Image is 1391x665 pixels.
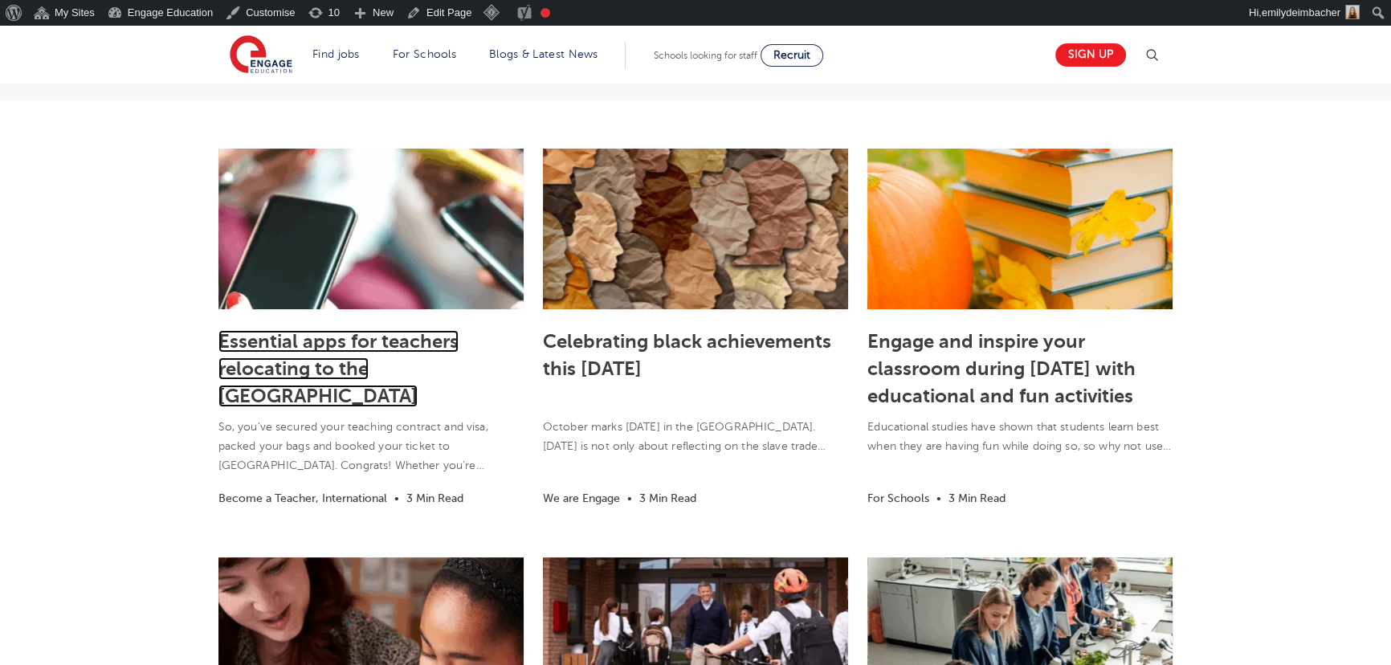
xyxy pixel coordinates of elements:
[948,489,1006,508] li: 3 Min Read
[1262,6,1340,18] span: emilydeimbacher
[390,489,403,508] li: •
[867,330,1136,407] a: Engage and inspire your classroom during [DATE] with educational and fun activities
[1055,43,1126,67] a: Sign up
[867,489,929,508] li: For Schools
[540,8,550,18] div: Focus keyphrase not set
[639,489,696,508] li: 3 Min Read
[218,489,387,508] li: Become a Teacher, International
[761,44,823,67] a: Recruit
[543,489,620,508] li: We are Engage
[218,330,459,407] a: Essential apps for teachers relocating to the [GEOGRAPHIC_DATA]
[543,330,831,380] a: Celebrating black achievements this [DATE]
[230,35,292,75] img: Engage Education
[867,418,1173,456] p: Educational studies have shown that students learn best when they are having fun while doing so, ...
[654,50,757,61] span: Schools looking for staff
[218,418,524,475] p: So, you’ve secured your teaching contract and visa, packed your bags and booked your ticket to [G...
[393,48,456,60] a: For Schools
[932,489,945,508] li: •
[406,489,463,508] li: 3 Min Read
[489,48,598,60] a: Blogs & Latest News
[543,418,848,456] p: October marks [DATE] in the [GEOGRAPHIC_DATA]. [DATE] is not only about reflecting on the slave t...
[773,49,810,61] span: Recruit
[312,48,360,60] a: Find jobs
[623,489,636,508] li: •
